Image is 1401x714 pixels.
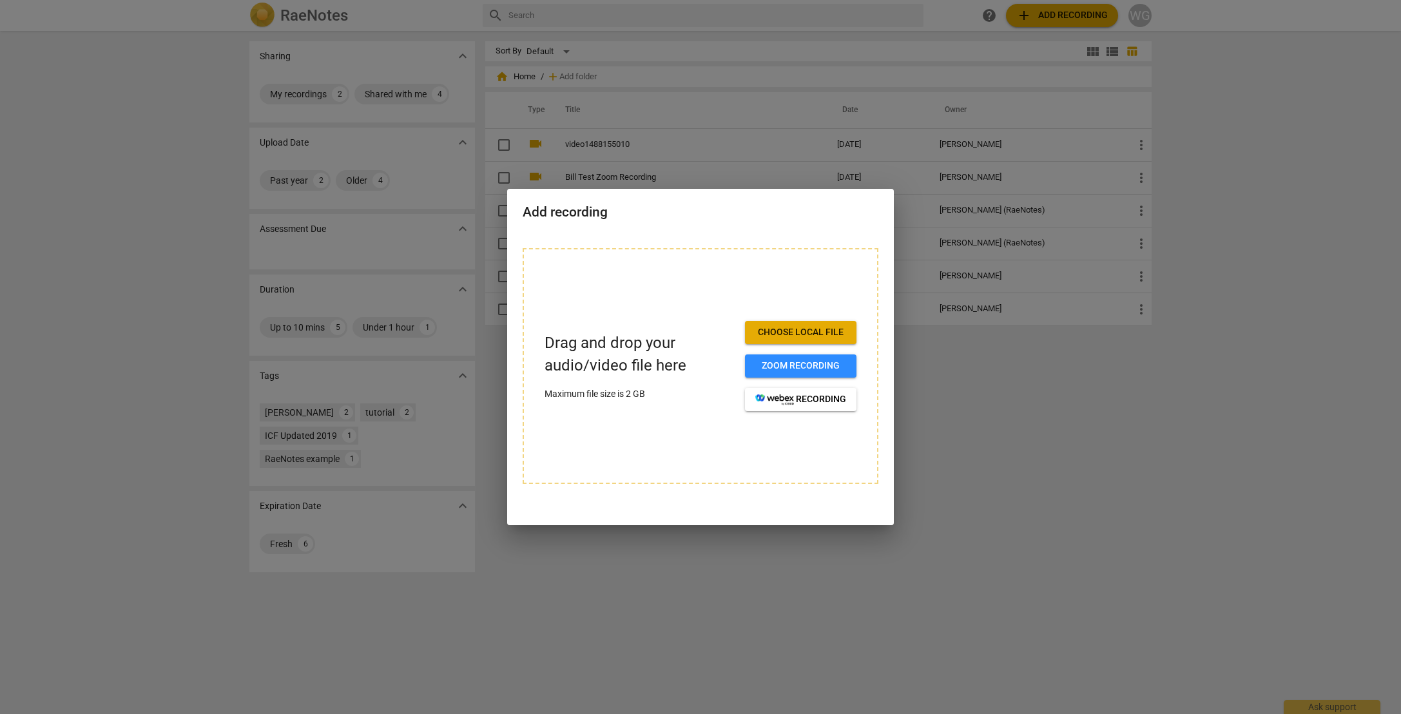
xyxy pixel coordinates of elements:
[755,360,846,372] span: Zoom recording
[523,204,878,220] h2: Add recording
[755,393,846,406] span: recording
[545,332,735,377] p: Drag and drop your audio/video file here
[745,388,856,411] button: recording
[545,387,735,401] p: Maximum file size is 2 GB
[755,326,846,339] span: Choose local file
[745,354,856,378] button: Zoom recording
[745,321,856,344] button: Choose local file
